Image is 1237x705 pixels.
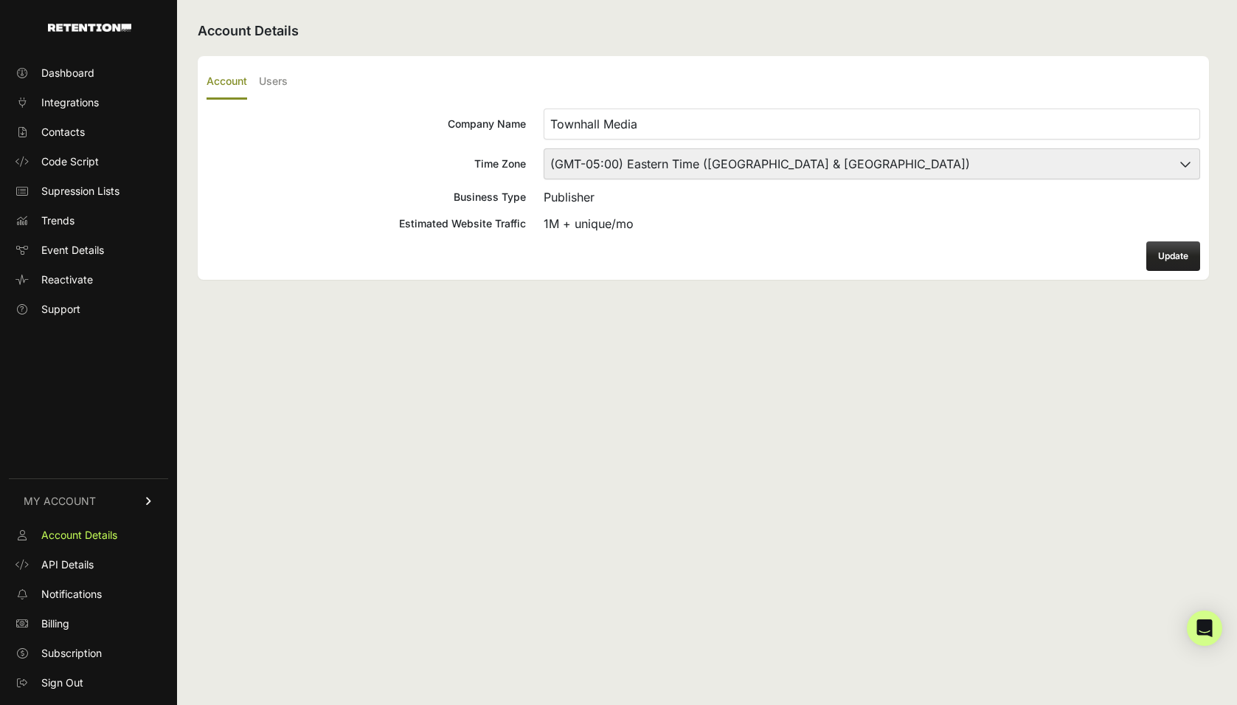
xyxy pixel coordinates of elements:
[41,302,80,317] span: Support
[41,646,102,661] span: Subscription
[9,612,168,636] a: Billing
[9,642,168,665] a: Subscription
[9,150,168,173] a: Code Script
[9,523,168,547] a: Account Details
[41,125,85,140] span: Contacts
[41,213,75,228] span: Trends
[207,216,526,231] div: Estimated Website Traffic
[9,179,168,203] a: Supression Lists
[9,582,168,606] a: Notifications
[48,24,131,32] img: Retention.com
[544,148,1200,179] select: Time Zone
[9,91,168,114] a: Integrations
[544,188,1200,206] div: Publisher
[41,95,99,110] span: Integrations
[9,61,168,85] a: Dashboard
[9,553,168,577] a: API Details
[1146,241,1200,271] button: Update
[9,209,168,233] a: Trends
[9,671,168,695] a: Sign Out
[9,298,168,321] a: Support
[41,272,93,287] span: Reactivate
[207,190,526,204] div: Business Type
[544,215,1200,233] div: 1M + unique/mo
[1187,611,1222,646] div: Open Intercom Messenger
[9,478,168,523] a: MY ACCOUNT
[198,21,1209,41] h2: Account Details
[41,587,102,602] span: Notifications
[41,557,94,572] span: API Details
[9,120,168,144] a: Contacts
[41,184,119,199] span: Supression Lists
[207,65,247,100] label: Account
[9,238,168,262] a: Event Details
[544,109,1200,140] input: Company Name
[24,494,96,509] span: MY ACCOUNT
[41,243,104,258] span: Event Details
[259,65,288,100] label: Users
[41,66,94,80] span: Dashboard
[207,117,526,131] div: Company Name
[41,616,69,631] span: Billing
[41,154,99,169] span: Code Script
[9,268,168,292] a: Reactivate
[41,528,117,543] span: Account Details
[207,157,526,171] div: Time Zone
[41,675,83,690] span: Sign Out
